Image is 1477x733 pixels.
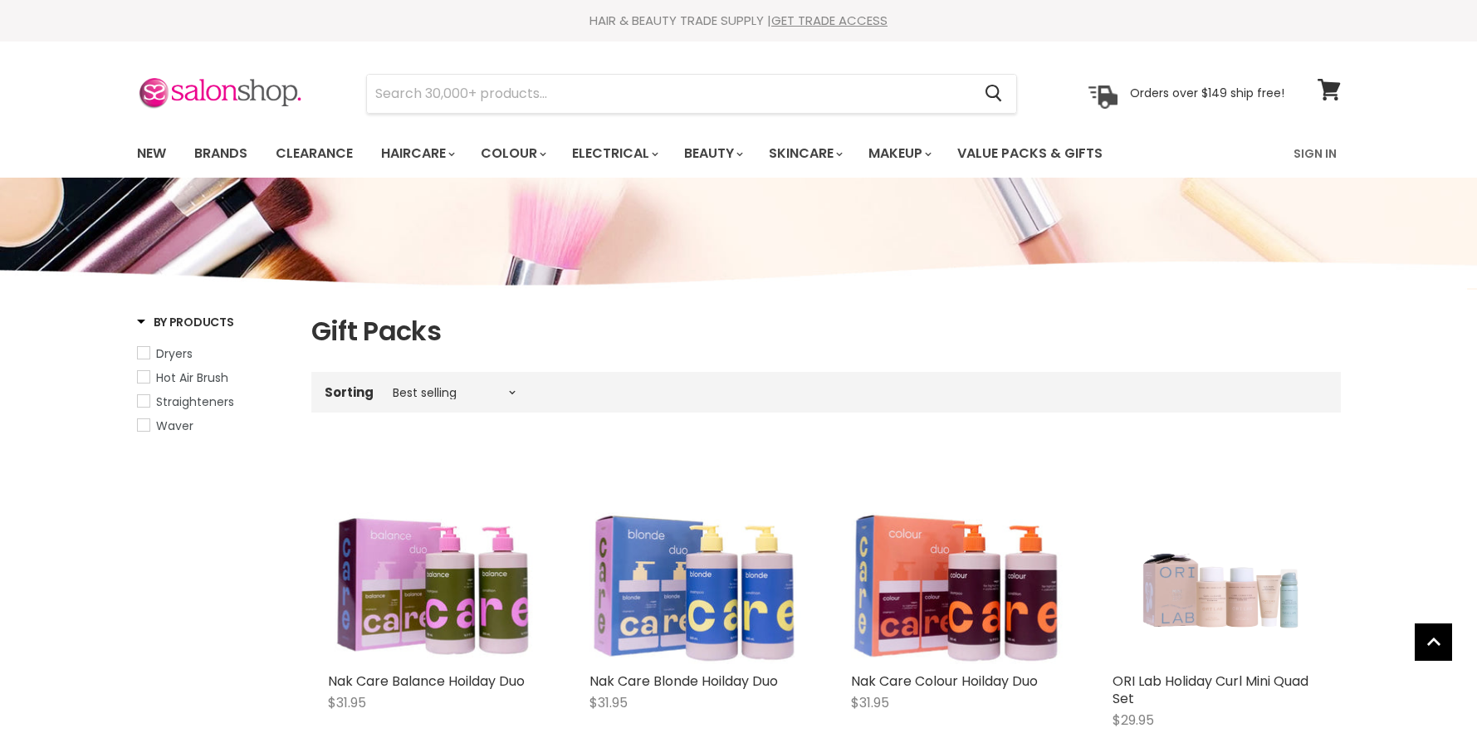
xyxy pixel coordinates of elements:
a: Straighteners [137,393,291,411]
a: Haircare [369,136,465,171]
img: ORI Lab Holiday Curl Mini Quad Set [1133,452,1303,664]
a: ORI Lab Holiday Curl Mini Quad Set [1113,452,1324,664]
a: GET TRADE ACCESS [771,12,888,29]
h1: Gift Packs [311,314,1341,349]
a: Dryers [137,345,291,363]
a: Sign In [1284,136,1347,171]
a: Clearance [263,136,365,171]
a: Colour [468,136,556,171]
span: Hot Air Brush [156,369,228,386]
img: Nak Care Colour Hoilday Duo [851,452,1063,664]
p: Orders over $149 ship free! [1130,86,1284,100]
ul: Main menu [125,129,1200,178]
span: $29.95 [1113,711,1154,730]
button: Search [972,75,1016,113]
a: Nak Care Colour Hoilday Duo [851,672,1038,691]
a: Hot Air Brush [137,369,291,387]
form: Product [366,74,1017,114]
a: Value Packs & Gifts [945,136,1115,171]
a: Makeup [856,136,941,171]
a: Brands [182,136,260,171]
span: $31.95 [589,693,628,712]
span: Waver [156,418,193,434]
a: Beauty [672,136,753,171]
nav: Main [116,129,1362,178]
span: $31.95 [851,693,889,712]
a: Waver [137,417,291,435]
h3: By Products [137,314,234,330]
a: ORI Lab Holiday Curl Mini Quad Set [1113,672,1308,708]
input: Search [367,75,972,113]
a: New [125,136,179,171]
span: Straighteners [156,393,234,410]
a: Skincare [756,136,853,171]
img: Nak Care Blonde Hoilday Duo [589,452,801,664]
div: HAIR & BEAUTY TRADE SUPPLY | [116,12,1362,29]
span: Dryers [156,345,193,362]
a: Nak Care Blonde Hoilday Duo [589,672,778,691]
a: Electrical [560,136,668,171]
label: Sorting [325,385,374,399]
img: Nak Care Balance Hoilday Duo [328,452,540,664]
span: $31.95 [328,693,366,712]
a: Nak Care Balance Hoilday Duo [328,672,525,691]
